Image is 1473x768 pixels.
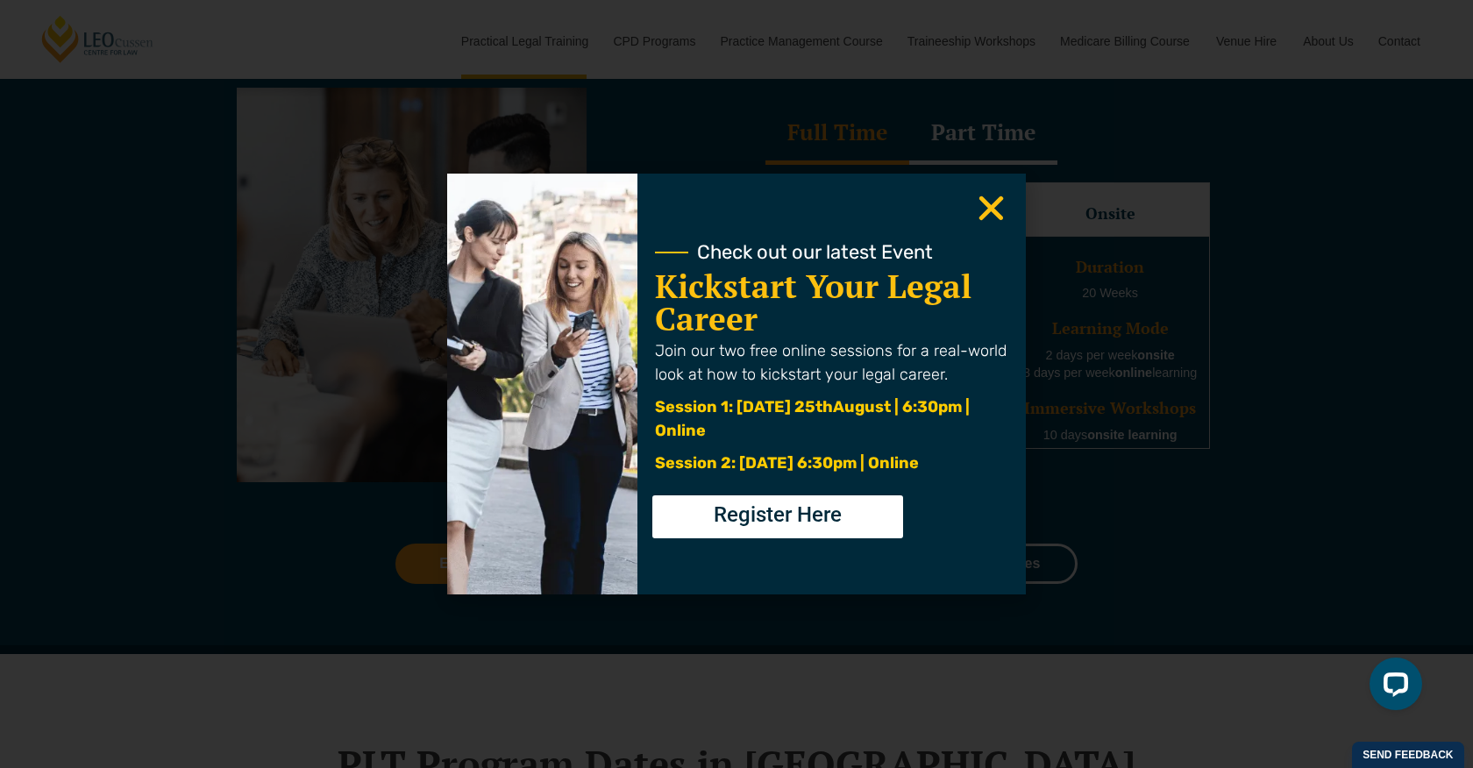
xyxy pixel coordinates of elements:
a: Kickstart Your Legal Career [655,265,971,340]
span: Join our two free online sessions for a real-world look at how to kickstart your legal career. [655,341,1007,384]
iframe: LiveChat chat widget [1356,651,1429,724]
a: Register Here [652,495,903,538]
span: Session 2: [DATE] 6:30pm | Online [655,453,919,473]
a: Close [974,191,1008,225]
span: Check out our latest Event [697,243,933,262]
span: th [815,397,833,416]
span: Register Here [714,504,842,525]
span: Session 1: [DATE] 25 [655,397,815,416]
